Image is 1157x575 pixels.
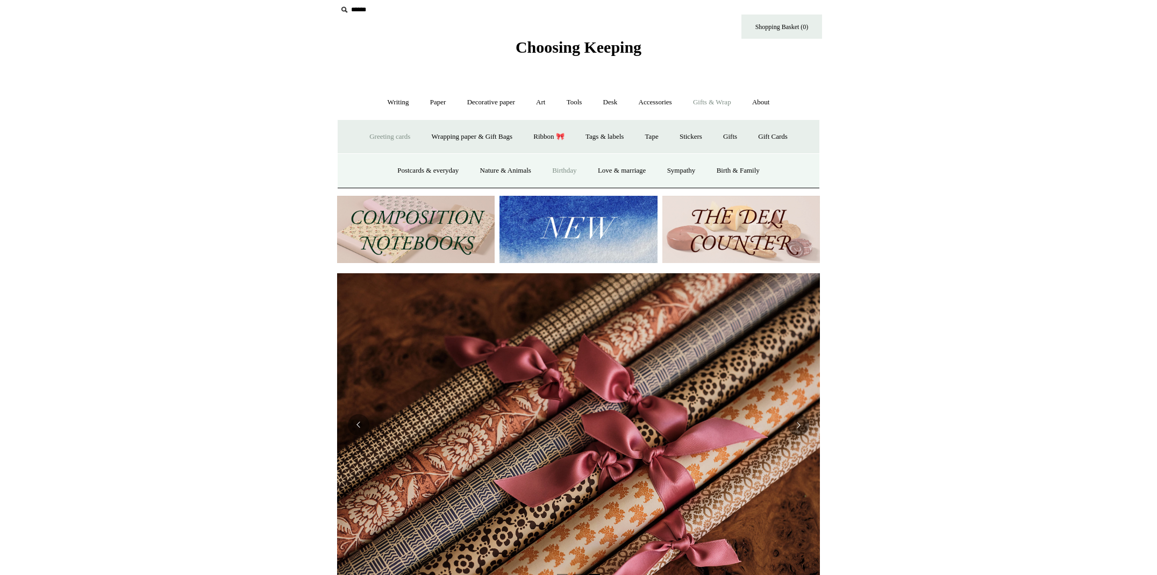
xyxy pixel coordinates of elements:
a: Greeting cards [360,123,420,151]
a: Stickers [670,123,712,151]
a: About [742,88,780,117]
a: Desk [594,88,627,117]
a: Shopping Basket (0) [741,15,822,39]
a: Tape [635,123,668,151]
a: Choosing Keeping [516,47,641,54]
a: Accessories [629,88,682,117]
a: Birth & Family [707,157,769,185]
a: Gifts & Wrap [683,88,741,117]
a: Birthday [542,157,587,185]
a: Writing [378,88,419,117]
img: The Deli Counter [662,196,820,263]
img: New.jpg__PID:f73bdf93-380a-4a35-bcfe-7823039498e1 [499,196,657,263]
a: Love & marriage [588,157,656,185]
a: Tags & labels [576,123,633,151]
img: 202302 Composition ledgers.jpg__PID:69722ee6-fa44-49dd-a067-31375e5d54ec [337,196,495,263]
button: Previous [348,414,369,436]
a: Tools [557,88,592,117]
a: Decorative paper [458,88,525,117]
a: Wrapping paper & Gift Bags [422,123,522,151]
span: Choosing Keeping [516,38,641,56]
a: Sympathy [658,157,705,185]
a: Ribbon 🎀 [524,123,574,151]
button: Next [788,414,809,436]
a: Nature & Animals [470,157,541,185]
a: Gift Cards [748,123,797,151]
a: Gifts [713,123,747,151]
a: Paper [420,88,456,117]
a: Postcards & everyday [388,157,468,185]
a: Art [526,88,555,117]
